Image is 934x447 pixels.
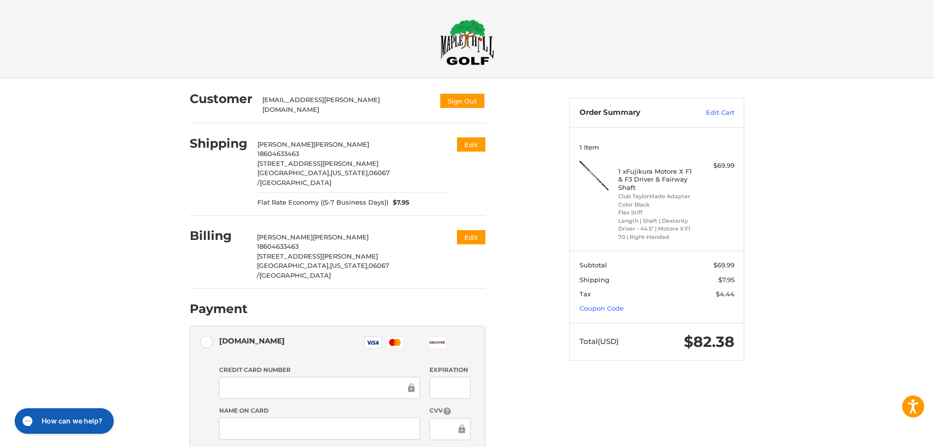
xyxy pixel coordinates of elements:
[260,179,331,186] span: [GEOGRAPHIC_DATA]
[262,95,430,114] div: [EMAIL_ADDRESS][PERSON_NAME][DOMAIN_NAME]
[190,228,247,243] h2: Billing
[457,230,485,244] button: Edit
[219,406,420,415] label: Name on Card
[580,290,591,298] span: Tax
[439,93,485,109] button: Sign Out
[440,19,494,65] img: Maple Hill Golf
[685,108,734,118] a: Edit Cart
[618,192,693,201] li: Club TaylorMade Adapter
[259,271,331,279] span: [GEOGRAPHIC_DATA]
[618,209,693,217] li: Flex Stiff
[580,143,734,151] h3: 1 Item
[330,262,369,269] span: [US_STATE],
[457,137,485,152] button: Edit
[618,167,693,191] h4: 1 x Fujikura Motore X F1 & F3 Driver & Fairway Shaft
[257,198,388,208] span: Flat Rate Economy ((5-7 Business Days))
[257,169,330,177] span: [GEOGRAPHIC_DATA],
[388,198,410,208] span: $7.95
[330,169,369,177] span: [US_STATE],
[190,301,248,316] h2: Payment
[718,276,734,284] span: $7.95
[313,233,369,241] span: [PERSON_NAME]
[618,217,693,241] li: Length | Shaft | Dexterity Driver - 44.5" | Motore X F1 70 | Right-Handed
[257,140,313,148] span: [PERSON_NAME]
[257,169,390,186] span: 06067 /
[580,108,685,118] h3: Order Summary
[190,136,248,151] h2: Shipping
[190,91,252,106] h2: Customer
[10,405,117,437] iframe: Gorgias live chat messenger
[257,262,330,269] span: [GEOGRAPHIC_DATA],
[429,406,470,416] label: CVV
[313,140,369,148] span: [PERSON_NAME]
[696,161,734,171] div: $69.99
[257,242,299,250] span: 18604633463
[257,252,378,260] span: [STREET_ADDRESS][PERSON_NAME]
[257,159,379,167] span: [STREET_ADDRESS][PERSON_NAME]
[684,333,734,351] span: $82.38
[716,290,734,298] span: $4.44
[219,333,285,349] div: [DOMAIN_NAME]
[257,262,389,279] span: 06067 /
[257,150,299,158] span: 18604633463
[580,276,609,284] span: Shipping
[580,261,607,269] span: Subtotal
[580,304,624,312] a: Coupon Code
[219,366,420,374] label: Credit Card Number
[580,337,619,346] span: Total (USD)
[713,261,734,269] span: $69.99
[618,201,693,209] li: Color Black
[429,366,470,374] label: Expiration
[257,233,313,241] span: [PERSON_NAME]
